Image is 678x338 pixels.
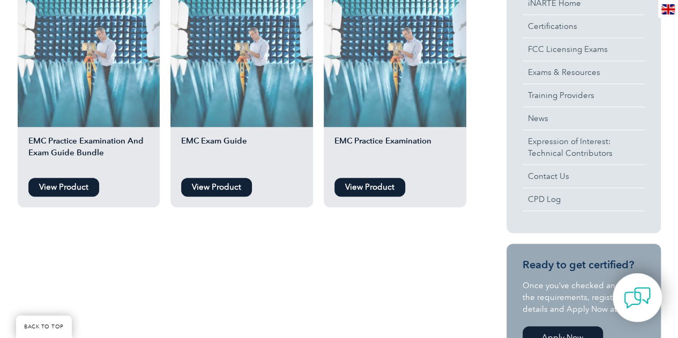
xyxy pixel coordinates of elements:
[523,38,645,61] a: FCC Licensing Exams
[523,280,645,315] p: Once you’ve checked and met the requirements, register your details and Apply Now at
[523,15,645,37] a: Certifications
[523,84,645,107] a: Training Providers
[523,188,645,211] a: CPD Log
[624,284,651,311] img: contact-chat.png
[523,258,645,272] h3: Ready to get certified?
[661,4,675,14] img: en
[523,107,645,130] a: News
[334,178,405,197] a: View Product
[28,178,99,197] a: View Product
[324,135,466,172] h2: EMC Practice Examination
[16,316,72,338] a: BACK TO TOP
[523,130,645,164] a: Expression of Interest:Technical Contributors
[523,165,645,187] a: Contact Us
[170,135,313,172] h2: EMC Exam Guide
[18,135,160,172] h2: EMC Practice Examination And Exam Guide Bundle
[523,61,645,84] a: Exams & Resources
[181,178,252,197] a: View Product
